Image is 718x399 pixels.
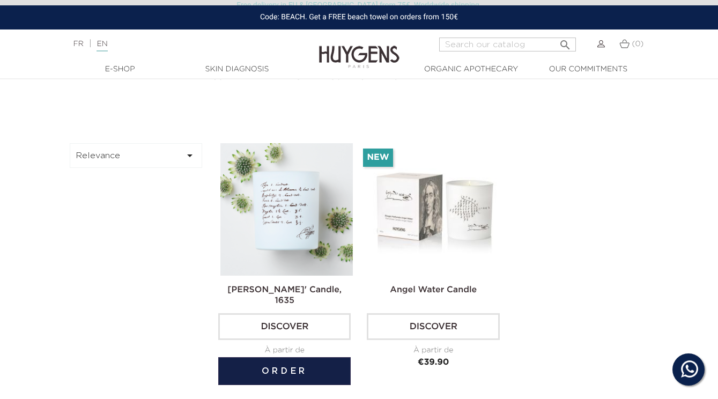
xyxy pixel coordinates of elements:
img: Angel Water Candle [369,143,501,276]
div: À partir de [218,345,351,356]
input: Search [439,38,576,51]
img: Huygens [319,28,399,70]
span: (0) [632,40,643,48]
button: Order [218,357,351,385]
a: E-Shop [66,64,174,75]
button: Relevance [70,143,203,168]
a: [PERSON_NAME]' Candle, 1635 [227,286,342,305]
button:  [556,34,575,49]
a: Discover [367,313,499,340]
a: Angel Water Candle [390,286,477,294]
i:  [559,35,572,48]
a: Skin Diagnosis [183,64,291,75]
a: Discover [218,313,351,340]
a: Organic Apothecary [418,64,525,75]
a: Our commitments [535,64,642,75]
a: FR [73,40,84,48]
div: À partir de [367,345,499,356]
li: New [363,149,393,167]
i:  [183,149,196,162]
a: EN [97,40,107,51]
div: | [68,38,291,50]
span: €39.90 [418,358,449,367]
